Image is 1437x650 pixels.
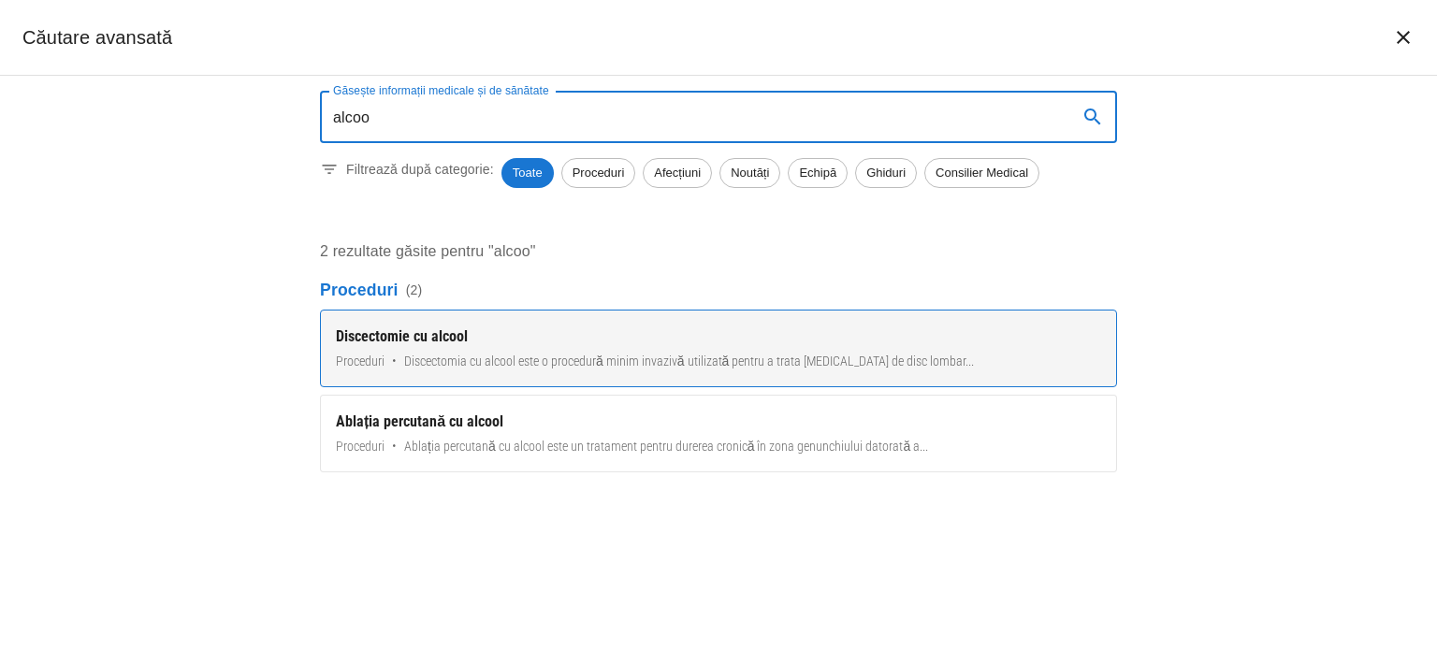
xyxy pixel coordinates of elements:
[404,437,928,456] span: Ablația percutană cu alcool este un tratament pentru durerea cronică în zona genunchiului datorat...
[644,164,711,182] span: Afecțiuni
[561,158,636,188] div: Proceduri
[855,158,917,188] div: Ghiduri
[336,325,1101,348] div: Discectomie cu alcool
[392,352,397,371] span: •
[789,164,847,182] span: Echipă
[924,158,1039,188] div: Consilier Medical
[320,91,1063,143] input: Introduceți un termen pentru căutare...
[392,437,397,456] span: •
[720,164,779,182] span: Noutăți
[320,395,1117,472] a: Ablația percutană cu alcoolProceduri•Ablația percutană cu alcool este un tratament pentru durerea...
[719,158,780,188] div: Noutăți
[320,310,1117,387] a: Discectomie cu alcoolProceduri•Discectomia cu alcool este o procedură minim invazivă utilizată pe...
[1070,94,1115,139] button: search
[501,164,554,182] span: Toate
[336,437,385,456] span: Proceduri
[1381,15,1426,60] button: închide căutarea
[336,411,1101,433] div: Ablația percutană cu alcool
[320,278,1117,302] p: Proceduri
[856,164,916,182] span: Ghiduri
[346,160,494,179] p: Filtrează după categorie:
[501,158,554,188] div: Toate
[562,164,635,182] span: Proceduri
[333,82,549,98] label: Găsește informații medicale și de sănătate
[643,158,712,188] div: Afecțiuni
[336,352,385,371] span: Proceduri
[320,240,1117,263] p: 2 rezultate găsite pentru "alcoo"
[788,158,848,188] div: Echipă
[22,22,172,52] h2: Căutare avansată
[925,164,1038,182] span: Consilier Medical
[406,281,423,299] span: ( 2 )
[404,352,974,371] span: Discectomia cu alcool este o procedură minim invazivă utilizată pentru a trata [MEDICAL_DATA] de ...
